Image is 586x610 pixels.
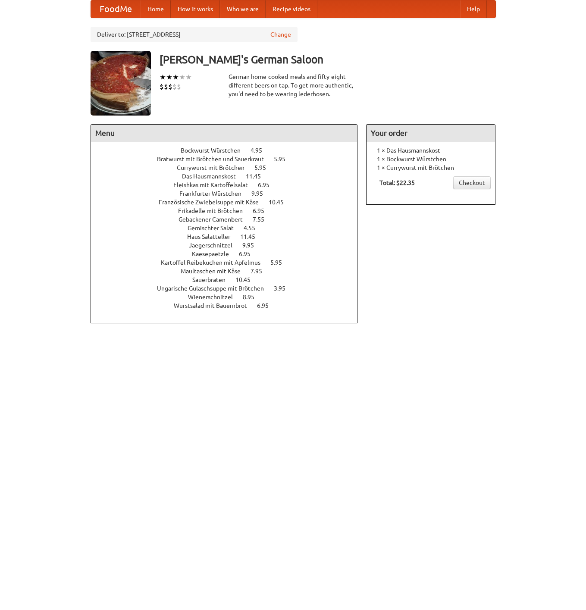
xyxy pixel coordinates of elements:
a: Home [141,0,171,18]
span: 6.95 [239,250,259,257]
span: 4.95 [251,147,271,154]
li: $ [177,82,181,91]
li: $ [172,82,177,91]
li: ★ [172,72,179,82]
span: Kartoffel Reibekuchen mit Apfelmus [161,259,269,266]
span: Haus Salatteller [187,233,239,240]
h4: Menu [91,125,357,142]
span: Frankfurter Würstchen [179,190,250,197]
h3: [PERSON_NAME]'s German Saloon [160,51,496,68]
h4: Your order [367,125,495,142]
a: Frankfurter Würstchen 9.95 [179,190,279,197]
a: Gemischter Salat 4.55 [188,225,271,231]
li: ★ [179,72,185,82]
a: How it works [171,0,220,18]
span: 5.95 [274,156,294,163]
span: 3.95 [274,285,294,292]
span: Currywurst mit Brötchen [177,164,253,171]
span: 6.95 [258,181,278,188]
a: Currywurst mit Brötchen 5.95 [177,164,282,171]
a: Maultaschen mit Käse 7.95 [181,268,278,275]
a: Frikadelle mit Brötchen 6.95 [178,207,280,214]
b: Total: $22.35 [379,179,415,186]
span: Fleishkas mit Kartoffelsalat [173,181,257,188]
span: 6.95 [257,302,277,309]
span: 9.95 [242,242,263,249]
a: Wienerschnitzel 8.95 [188,294,270,300]
img: angular.jpg [91,51,151,116]
li: 1 × Bockwurst Würstchen [371,155,491,163]
span: 7.55 [253,216,273,223]
a: Who we are [220,0,266,18]
a: Wurstsalad mit Bauernbrot 6.95 [174,302,285,309]
span: Gemischter Salat [188,225,242,231]
span: Bockwurst Würstchen [181,147,249,154]
span: 11.45 [240,233,264,240]
span: 5.95 [254,164,275,171]
span: Jaegerschnitzel [189,242,241,249]
span: Kaesepaetzle [192,250,238,257]
a: Bratwurst mit Brötchen und Sauerkraut 5.95 [157,156,301,163]
span: Sauerbraten [192,276,234,283]
a: Gebackener Camenbert 7.55 [179,216,280,223]
a: Help [460,0,487,18]
a: Sauerbraten 10.45 [192,276,266,283]
li: $ [164,82,168,91]
div: German home-cooked meals and fifty-eight different beers on tap. To get more authentic, you'd nee... [229,72,358,98]
li: $ [168,82,172,91]
a: Kartoffel Reibekuchen mit Apfelmus 5.95 [161,259,298,266]
span: 5.95 [270,259,291,266]
span: Gebackener Camenbert [179,216,251,223]
div: Deliver to: [STREET_ADDRESS] [91,27,298,42]
a: Checkout [453,176,491,189]
span: Maultaschen mit Käse [181,268,249,275]
span: 10.45 [269,199,292,206]
span: Französische Zwiebelsuppe mit Käse [159,199,267,206]
li: 1 × Das Hausmannskost [371,146,491,155]
a: Französische Zwiebelsuppe mit Käse 10.45 [159,199,300,206]
span: Wurstsalad mit Bauernbrot [174,302,256,309]
span: 7.95 [251,268,271,275]
li: 1 × Currywurst mit Brötchen [371,163,491,172]
span: 9.95 [251,190,272,197]
span: Frikadelle mit Brötchen [178,207,251,214]
span: 11.45 [246,173,269,180]
li: ★ [185,72,192,82]
a: Recipe videos [266,0,317,18]
a: Change [270,30,291,39]
span: Bratwurst mit Brötchen und Sauerkraut [157,156,273,163]
span: Ungarische Gulaschsuppe mit Brötchen [157,285,273,292]
a: Ungarische Gulaschsuppe mit Brötchen 3.95 [157,285,301,292]
li: ★ [160,72,166,82]
a: Haus Salatteller 11.45 [187,233,271,240]
span: 8.95 [243,294,263,300]
a: Jaegerschnitzel 9.95 [189,242,270,249]
li: $ [160,82,164,91]
a: Das Hausmannskost 11.45 [182,173,277,180]
span: Wienerschnitzel [188,294,241,300]
span: 10.45 [235,276,259,283]
li: ★ [166,72,172,82]
a: Fleishkas mit Kartoffelsalat 6.95 [173,181,285,188]
span: Das Hausmannskost [182,173,244,180]
a: FoodMe [91,0,141,18]
a: Kaesepaetzle 6.95 [192,250,266,257]
a: Bockwurst Würstchen 4.95 [181,147,278,154]
span: 4.55 [244,225,264,231]
span: 6.95 [253,207,273,214]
